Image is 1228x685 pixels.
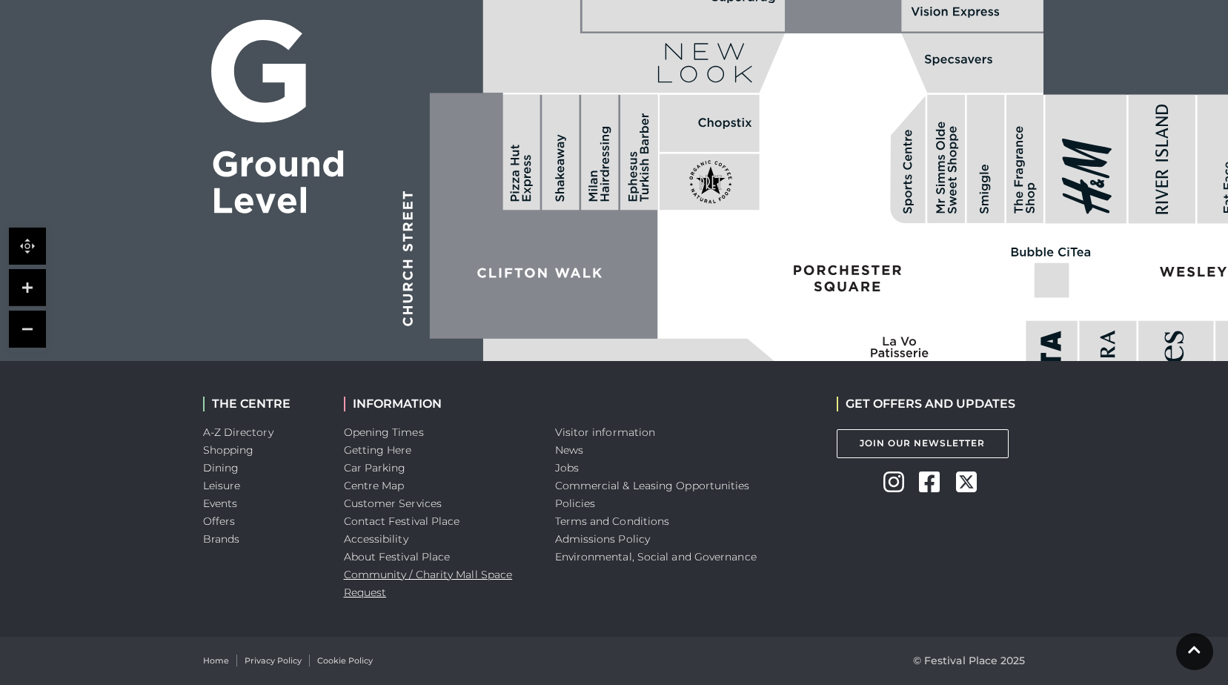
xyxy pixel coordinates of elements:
a: Shopping [203,443,254,457]
a: Customer Services [344,497,442,510]
a: Brands [203,532,240,546]
a: Environmental, Social and Governance [555,550,757,563]
a: Privacy Policy [245,655,302,667]
a: Commercial & Leasing Opportunities [555,479,750,492]
a: Getting Here [344,443,412,457]
a: Events [203,497,238,510]
a: News [555,443,583,457]
a: Join Our Newsletter [837,429,1009,458]
p: © Festival Place 2025 [913,652,1026,669]
a: Car Parking [344,461,406,474]
h2: THE CENTRE [203,397,322,411]
a: Terms and Conditions [555,514,670,528]
a: About Festival Place [344,550,451,563]
a: Contact Festival Place [344,514,460,528]
a: A-Z Directory [203,426,273,439]
a: Offers [203,514,236,528]
a: Cookie Policy [317,655,373,667]
a: Home [203,655,229,667]
a: Opening Times [344,426,424,439]
a: Policies [555,497,596,510]
h2: GET OFFERS AND UPDATES [837,397,1015,411]
a: Admissions Policy [555,532,651,546]
a: Centre Map [344,479,405,492]
h2: INFORMATION [344,397,533,411]
a: Jobs [555,461,579,474]
a: Visitor information [555,426,656,439]
a: Accessibility [344,532,408,546]
a: Dining [203,461,239,474]
a: Community / Charity Mall Space Request [344,568,513,599]
a: Leisure [203,479,241,492]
